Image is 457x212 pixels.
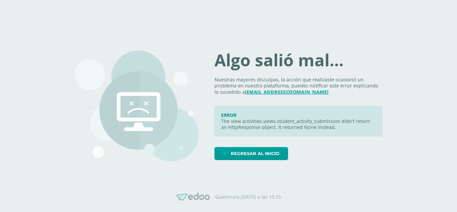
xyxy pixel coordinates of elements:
[221,112,237,118] span: ERROR
[221,118,376,131] p: The view activities.views.student_activity_submission didn't return an HttpResponse object. It re...
[231,147,279,160] span: Regresar al inicio
[245,89,329,95] a: [EMAIL_ADDRESS][DOMAIN_NAME]
[214,52,382,69] h1: Algo salió mal...
[176,193,210,201] img: Edoo
[214,147,288,160] a: Regresar al inicio
[214,77,382,95] p: Nuestras mayores disculpas, la acción que realizaste ocasionó un problema en nuestra plataforma, ...
[75,51,198,161] img: 500.png
[215,194,281,200] p: Guatemala [DATE] a las 15:25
